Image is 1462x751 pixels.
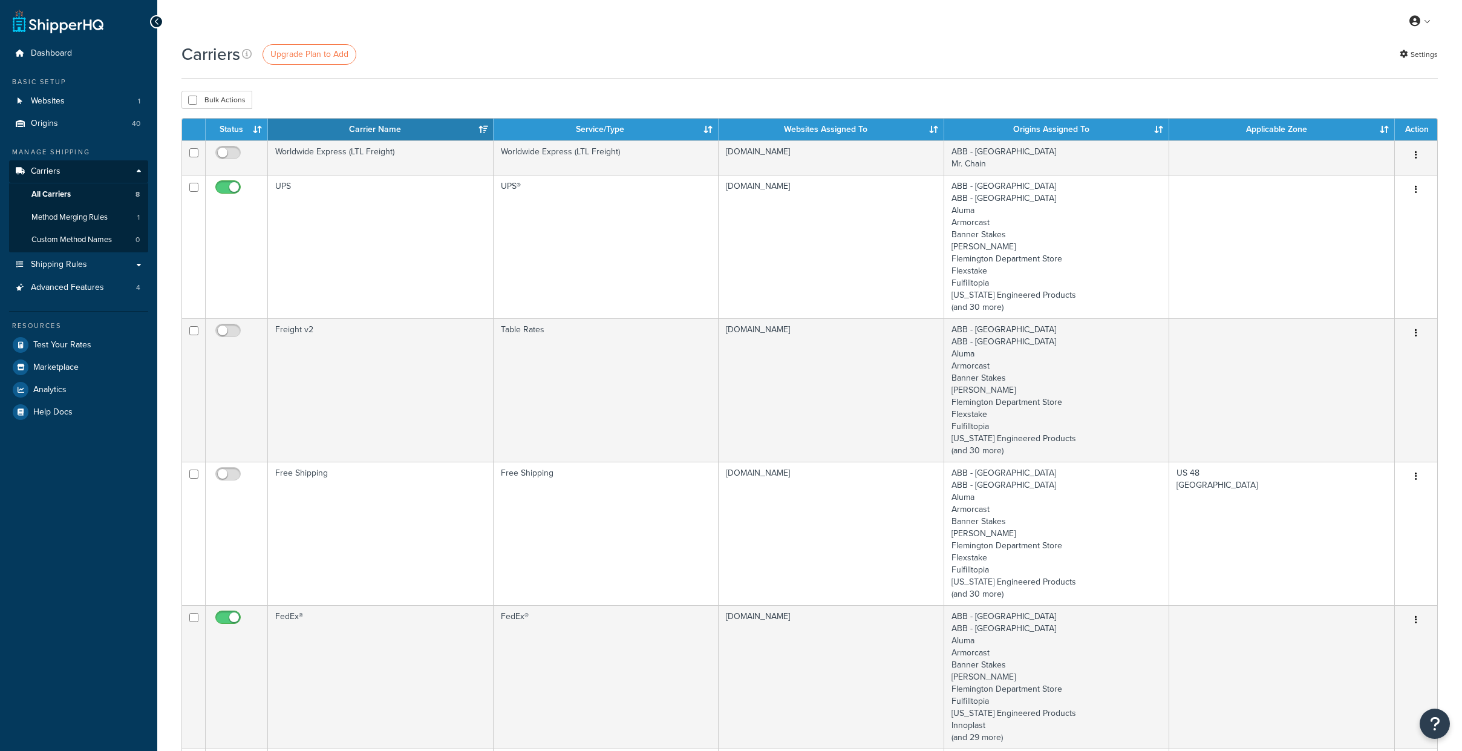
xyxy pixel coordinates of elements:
[494,119,719,140] th: Service/Type: activate to sort column ascending
[719,462,944,605] td: [DOMAIN_NAME]
[944,318,1170,462] td: ABB - [GEOGRAPHIC_DATA] ABB - [GEOGRAPHIC_DATA] Aluma Armorcast Banner Stakes [PERSON_NAME] Flemi...
[135,235,140,245] span: 0
[944,140,1170,175] td: ABB - [GEOGRAPHIC_DATA] Mr. Chain
[494,605,719,749] td: FedEx®
[270,48,348,61] span: Upgrade Plan to Add
[268,175,494,318] td: UPS
[31,119,58,129] span: Origins
[944,175,1170,318] td: ABB - [GEOGRAPHIC_DATA] ABB - [GEOGRAPHIC_DATA] Aluma Armorcast Banner Stakes [PERSON_NAME] Flemi...
[9,147,148,157] div: Manage Shipping
[494,175,719,318] td: UPS®
[31,48,72,59] span: Dashboard
[9,401,148,423] a: Help Docs
[268,119,494,140] th: Carrier Name: activate to sort column ascending
[944,119,1170,140] th: Origins Assigned To: activate to sort column ascending
[9,334,148,356] a: Test Your Rates
[33,362,79,373] span: Marketplace
[13,9,103,33] a: ShipperHQ Home
[9,229,148,251] a: Custom Method Names 0
[9,160,148,252] li: Carriers
[181,42,240,66] h1: Carriers
[31,96,65,107] span: Websites
[138,96,140,107] span: 1
[494,462,719,605] td: Free Shipping
[944,605,1170,749] td: ABB - [GEOGRAPHIC_DATA] ABB - [GEOGRAPHIC_DATA] Aluma Armorcast Banner Stakes [PERSON_NAME] Flemi...
[719,605,944,749] td: [DOMAIN_NAME]
[206,119,268,140] th: Status: activate to sort column ascending
[268,462,494,605] td: Free Shipping
[1400,46,1438,63] a: Settings
[1395,119,1437,140] th: Action
[719,140,944,175] td: [DOMAIN_NAME]
[9,206,148,229] li: Method Merging Rules
[33,385,67,395] span: Analytics
[33,407,73,418] span: Help Docs
[9,356,148,378] a: Marketplace
[31,235,112,245] span: Custom Method Names
[268,318,494,462] td: Freight v2
[9,183,148,206] a: All Carriers 8
[1169,462,1395,605] td: US 48 [GEOGRAPHIC_DATA]
[263,44,356,65] a: Upgrade Plan to Add
[719,318,944,462] td: [DOMAIN_NAME]
[9,379,148,401] a: Analytics
[9,113,148,135] li: Origins
[268,605,494,749] td: FedEx®
[137,212,140,223] span: 1
[31,212,108,223] span: Method Merging Rules
[31,166,60,177] span: Carriers
[33,340,91,350] span: Test Your Rates
[9,254,148,276] a: Shipping Rules
[9,229,148,251] li: Custom Method Names
[9,277,148,299] li: Advanced Features
[9,90,148,113] li: Websites
[31,189,71,200] span: All Carriers
[31,283,104,293] span: Advanced Features
[719,119,944,140] th: Websites Assigned To: activate to sort column ascending
[136,283,140,293] span: 4
[9,77,148,87] div: Basic Setup
[719,175,944,318] td: [DOMAIN_NAME]
[494,318,719,462] td: Table Rates
[31,260,87,270] span: Shipping Rules
[494,140,719,175] td: Worldwide Express (LTL Freight)
[9,183,148,206] li: All Carriers
[1169,119,1395,140] th: Applicable Zone: activate to sort column ascending
[181,91,252,109] button: Bulk Actions
[944,462,1170,605] td: ABB - [GEOGRAPHIC_DATA] ABB - [GEOGRAPHIC_DATA] Aluma Armorcast Banner Stakes [PERSON_NAME] Flemi...
[9,277,148,299] a: Advanced Features 4
[135,189,140,200] span: 8
[132,119,140,129] span: 40
[9,90,148,113] a: Websites 1
[9,321,148,331] div: Resources
[1420,709,1450,739] button: Open Resource Center
[9,42,148,65] a: Dashboard
[9,160,148,183] a: Carriers
[268,140,494,175] td: Worldwide Express (LTL Freight)
[9,206,148,229] a: Method Merging Rules 1
[9,113,148,135] a: Origins 40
